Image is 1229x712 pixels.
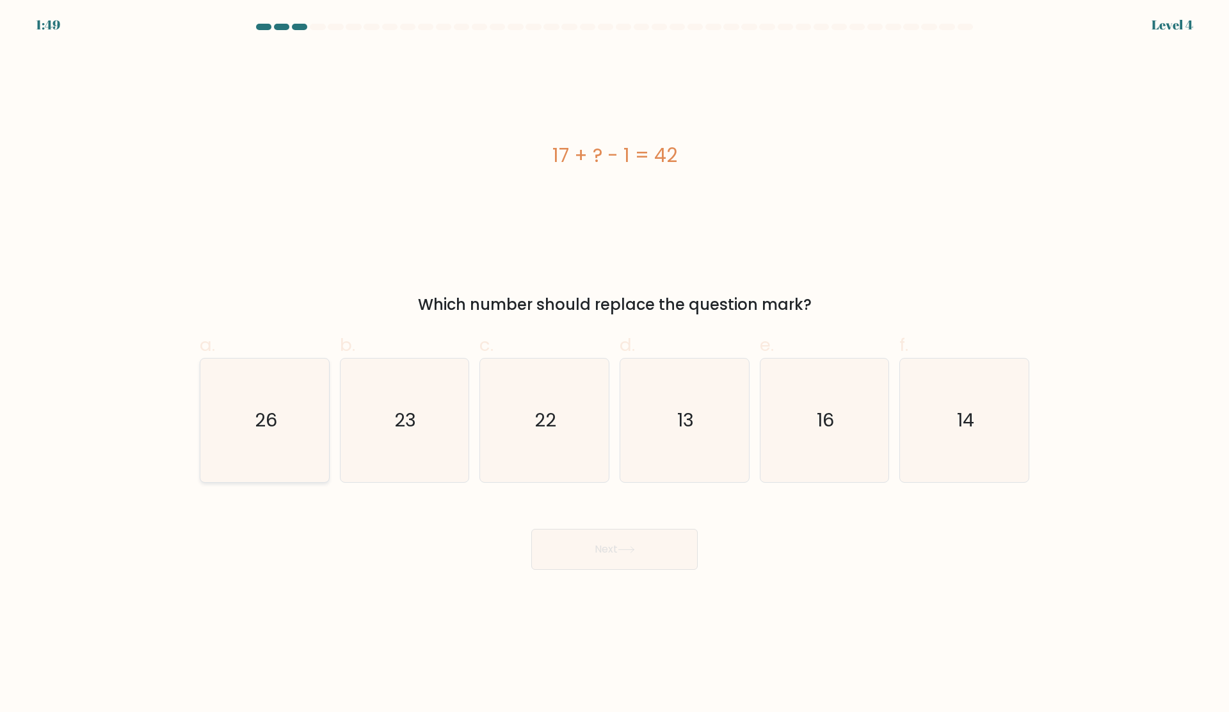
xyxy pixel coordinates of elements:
span: c. [479,332,494,357]
text: 13 [677,407,694,433]
span: f. [899,332,908,357]
span: d. [620,332,635,357]
div: 17 + ? - 1 = 42 [200,141,1029,170]
text: 14 [957,407,974,433]
text: 26 [255,407,277,433]
span: a. [200,332,215,357]
button: Next [531,529,698,570]
text: 16 [817,407,834,433]
span: b. [340,332,355,357]
div: 1:49 [36,15,60,35]
span: e. [760,332,774,357]
text: 22 [535,407,557,433]
div: Which number should replace the question mark? [207,293,1022,316]
text: 23 [395,407,417,433]
div: Level 4 [1152,15,1193,35]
